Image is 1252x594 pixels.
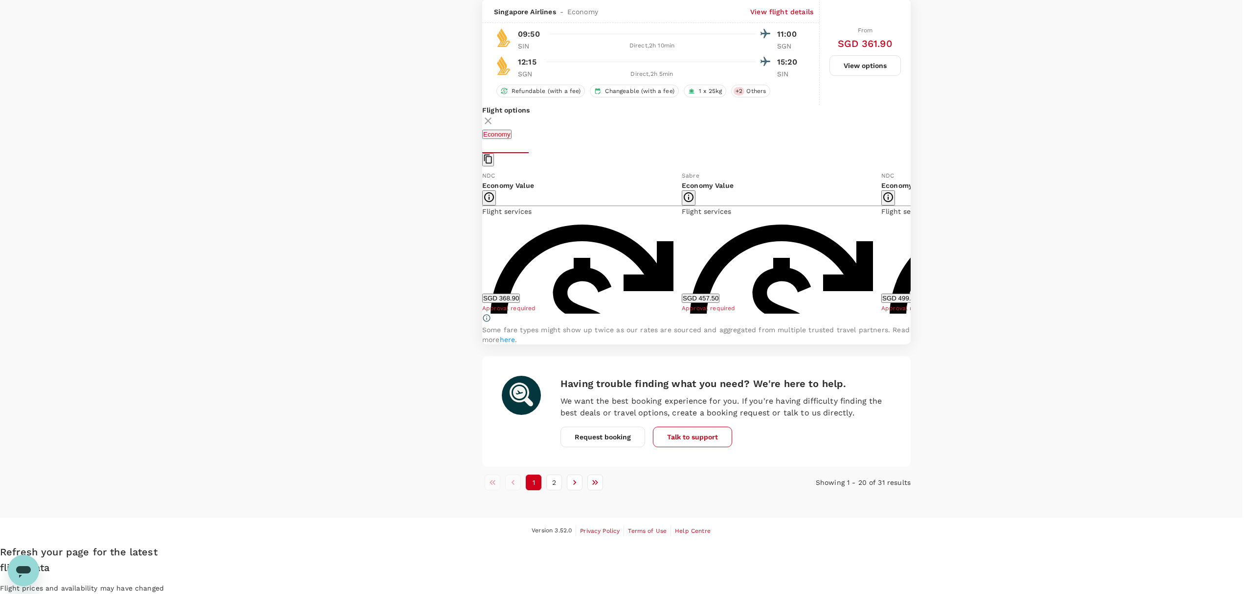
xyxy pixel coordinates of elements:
button: Request booking [560,427,645,447]
span: Terms of Use [628,527,667,534]
button: View options [829,55,901,76]
button: SGD 499.16 [881,294,919,303]
button: Talk to support [653,427,732,447]
span: Flight services [482,207,532,215]
p: We want the best booking experience for you. If you're having difficulty finding the best deals o... [560,395,891,419]
button: page 1 [526,475,541,490]
button: SGD 457.50 [682,294,719,303]
div: Direct , 2h 5min [548,69,756,79]
span: Version 3.52.0 [532,526,572,536]
span: Changeable (with a fee) [601,87,678,95]
p: Some fare types might show up twice as our rates are sourced and aggregated from multiple trusted... [482,325,911,344]
button: SGD 368.90 [482,294,520,303]
span: From [858,27,873,34]
button: Go to last page [587,475,603,490]
p: View flight details [750,7,813,17]
span: + 2 [734,87,744,95]
span: NDC [482,172,495,179]
span: Sabre [682,172,699,179]
p: 12:15 [518,56,537,68]
span: Singapore Airlines [494,7,556,17]
div: Direct , 2h 10min [548,41,756,51]
span: Others [742,87,770,95]
span: Privacy Policy [580,527,620,534]
h6: SGD 361.90 [838,36,893,51]
span: Flight services [881,207,931,215]
p: Showing 1 - 20 of 31 results [768,478,911,487]
iframe: Button to launch messaging window [8,555,39,586]
p: 11:00 [777,28,802,40]
span: Economy [567,7,598,17]
span: Approval required [482,305,536,312]
a: here [500,336,515,343]
p: SGN [777,41,802,51]
p: Economy Value [482,181,682,190]
span: Refundable (with a fee) [508,87,584,95]
h6: Having trouble finding what you need? We're here to help. [560,376,891,391]
p: 09:50 [518,28,540,40]
span: NDC [881,172,894,179]
span: Help Centre [675,527,711,534]
span: Flight services [682,207,731,215]
img: SQ [494,28,514,47]
span: Approval required [881,305,935,312]
button: Economy [482,130,512,139]
button: Go to next page [567,475,582,490]
p: Economy Standard [881,181,1081,190]
button: Go to page 2 [546,475,562,490]
p: Flight options [482,105,911,115]
img: SQ [494,56,514,75]
span: - [556,7,567,17]
span: 1 x 25kg [695,87,726,95]
span: Approval required [682,305,736,312]
nav: pagination navigation [482,475,768,490]
p: SGN [518,69,542,79]
p: SIN [777,69,802,79]
p: Economy Value [682,181,881,190]
p: SIN [518,41,542,51]
p: 15:20 [777,56,802,68]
